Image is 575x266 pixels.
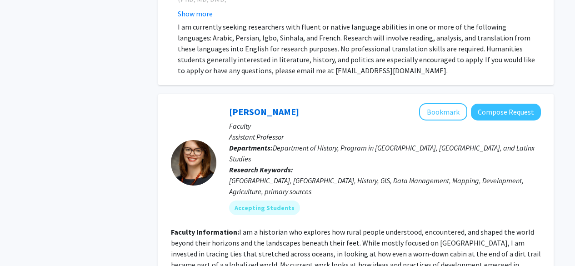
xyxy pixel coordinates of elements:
[229,165,293,174] b: Research Keywords:
[471,104,541,120] button: Compose Request to Casey Lurtz
[229,175,541,197] div: [GEOGRAPHIC_DATA], [GEOGRAPHIC_DATA], History, GIS, Data Management, Mapping, Development, Agricu...
[171,227,239,236] b: Faculty Information:
[178,21,541,76] p: I am currently seeking researchers with fluent or native language abilities in one or more of the...
[229,120,541,131] p: Faculty
[229,131,541,142] p: Assistant Professor
[229,201,300,215] mat-chip: Accepting Students
[7,225,39,259] iframe: Chat
[229,143,273,152] b: Departments:
[229,106,299,117] a: [PERSON_NAME]
[419,103,467,120] button: Add Casey Lurtz to Bookmarks
[229,143,535,163] span: Department of History, Program in [GEOGRAPHIC_DATA], [GEOGRAPHIC_DATA], and Latinx Studies
[178,8,213,19] button: Show more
